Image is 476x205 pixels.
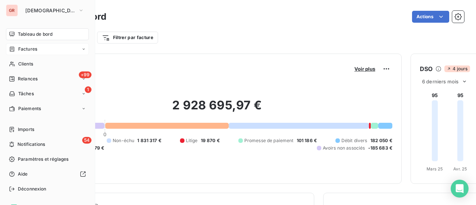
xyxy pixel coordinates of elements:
[244,137,294,144] span: Promesse de paiement
[352,65,377,72] button: Voir plus
[85,86,91,93] span: 1
[97,32,158,44] button: Filtrer par facture
[453,166,467,172] tspan: Avr. 25
[18,105,41,112] span: Paiements
[186,137,198,144] span: Litige
[82,137,91,144] span: 54
[422,79,459,84] span: 6 derniers mois
[6,73,89,85] a: +99Relances
[444,65,470,72] span: 4 jours
[18,90,34,97] span: Tâches
[6,28,89,40] a: Tableau de bord
[18,126,34,133] span: Imports
[103,131,106,137] span: 0
[427,166,443,172] tspan: Mars 25
[18,61,33,67] span: Clients
[18,186,46,192] span: Déconnexion
[113,137,134,144] span: Non-échu
[18,31,52,38] span: Tableau de bord
[6,103,89,115] a: Paiements
[17,141,45,148] span: Notifications
[354,66,375,72] span: Voir plus
[25,7,75,13] span: [DEMOGRAPHIC_DATA]
[6,168,89,180] a: Aide
[412,11,449,23] button: Actions
[18,156,68,163] span: Paramètres et réglages
[6,88,89,100] a: 1Tâches
[18,76,38,82] span: Relances
[297,137,317,144] span: 101 186 €
[6,4,18,16] div: GR
[420,64,432,73] h6: DSO
[6,124,89,135] a: Imports
[6,153,89,165] a: Paramètres et réglages
[137,137,161,144] span: 1 831 317 €
[6,58,89,70] a: Clients
[18,46,37,52] span: Factures
[201,137,220,144] span: 19 870 €
[323,145,365,151] span: Avoirs non associés
[42,98,392,120] h2: 2 928 695,97 €
[341,137,367,144] span: Débit divers
[368,145,393,151] span: -185 683 €
[451,180,469,198] div: Open Intercom Messenger
[18,171,28,177] span: Aide
[6,43,89,55] a: Factures
[370,137,392,144] span: 182 050 €
[79,71,91,78] span: +99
